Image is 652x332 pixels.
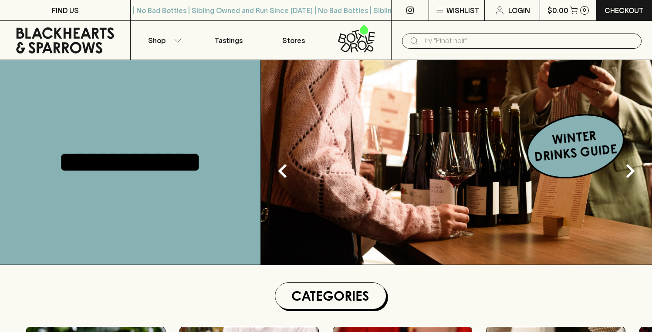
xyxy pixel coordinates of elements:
img: optimise [261,60,652,265]
p: FIND US [52,5,79,16]
a: Stores [261,21,326,60]
button: Shop [131,21,196,60]
button: Previous [265,154,300,188]
p: Tastings [215,35,243,46]
a: Tastings [196,21,261,60]
p: Stores [282,35,305,46]
button: Next [613,154,648,188]
h1: Categories [279,286,382,305]
input: Try "Pinot noir" [423,34,635,48]
p: Wishlist [446,5,480,16]
p: Login [508,5,530,16]
p: $0.00 [547,5,568,16]
p: 0 [583,8,586,13]
p: Checkout [605,5,644,16]
p: Shop [148,35,166,46]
